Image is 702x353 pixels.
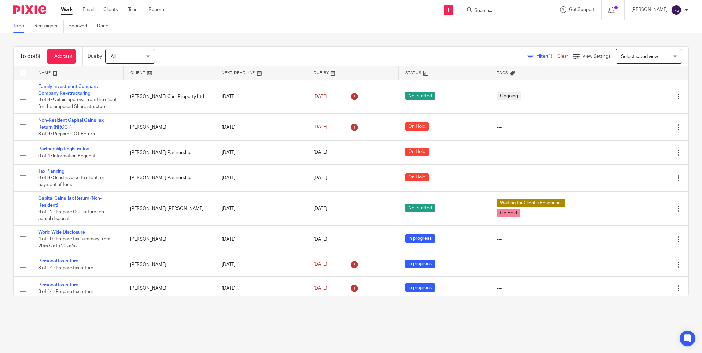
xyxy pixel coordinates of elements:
td: [PERSON_NAME] [123,114,215,141]
span: Ongoing [497,92,521,100]
a: Personal tax return [38,259,78,263]
td: [DATE] [215,114,307,141]
span: Select saved view [621,54,658,59]
a: World Wide Disclosure [38,230,85,235]
div: --- [497,124,590,131]
span: Get Support [569,7,595,12]
a: Snoozed [69,20,92,33]
a: Partnership Registration [38,147,89,151]
span: (8) [34,54,40,59]
a: Non-Resident Capital Gains Tax Return (NRCGT) [38,118,104,129]
td: [PERSON_NAME] [123,253,215,276]
span: [DATE] [313,94,327,99]
span: 0 of 4 · Information Request [38,154,95,158]
span: All [111,54,116,59]
span: 6 of 12 · Prepare CGT return- on actual disposal [38,210,104,221]
td: [DATE] [215,80,307,114]
span: Tags [497,71,508,75]
a: Personal tax return [38,283,78,287]
td: [DATE] [215,277,307,300]
span: On Hold [405,122,429,131]
a: Clear [557,54,568,59]
div: --- [497,261,590,268]
span: On Hold [497,209,520,217]
a: Reports [149,6,165,13]
img: svg%3E [671,5,682,15]
span: [DATE] [313,150,327,155]
span: Not started [405,92,435,100]
a: Capital Gains Tax Return (Non-Resident) [38,196,102,207]
h1: To do [20,53,40,60]
a: Work [61,6,73,13]
span: 4 of 10 · Prepare tax summary from 20xx/xx to 20xx/xx [38,237,110,249]
span: [DATE] [313,125,327,130]
a: Reassigned [34,20,64,33]
div: --- [497,236,590,243]
p: Due by [88,53,102,59]
td: [DATE] [215,226,307,253]
span: [DATE] [313,176,327,180]
span: [DATE] [313,286,327,291]
td: [DATE] [215,164,307,191]
span: Waiting for Client's Response. [497,199,565,207]
span: (1) [547,54,552,59]
span: [DATE] [313,262,327,267]
span: In progress [405,260,435,268]
span: [DATE] [313,206,327,211]
a: Family Investment Company - Company Re-structuring [38,84,101,96]
span: On Hold [405,148,429,156]
div: --- [497,175,590,181]
a: + Add task [47,49,76,64]
span: 3 of 14 · Prepare tax return [38,289,93,294]
p: [PERSON_NAME] [631,6,668,13]
span: [DATE] [313,237,327,242]
td: [PERSON_NAME] [123,277,215,300]
span: 3 of 9 · Prepare CGT Return [38,132,95,136]
a: Tax Planning [38,169,64,174]
a: Done [97,20,113,33]
span: In progress [405,234,435,243]
td: [PERSON_NAME] Cam Property Ltd [123,80,215,114]
td: [PERSON_NAME] Partnership [123,141,215,164]
a: To do [13,20,29,33]
span: 3 of 8 · Obtain approval from the client for the proposed Share structure [38,98,117,109]
td: [DATE] [215,141,307,164]
span: In progress [405,283,435,292]
td: [PERSON_NAME] [PERSON_NAME] [123,192,215,226]
a: Email [83,6,94,13]
div: --- [497,285,590,292]
span: 0 of 8 · Send invoice to client for payment of fees [38,176,104,187]
td: [DATE] [215,192,307,226]
span: View Settings [582,54,611,59]
td: [PERSON_NAME] Partnership [123,164,215,191]
td: [PERSON_NAME] [123,226,215,253]
span: 3 of 14 · Prepare tax return [38,266,93,270]
a: Team [128,6,139,13]
span: Filter [536,54,557,59]
input: Search [474,8,533,14]
td: [DATE] [215,253,307,276]
span: Not started [405,204,435,212]
div: --- [497,149,590,156]
span: On Hold [405,173,429,181]
a: Clients [103,6,118,13]
img: Pixie [13,5,46,14]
